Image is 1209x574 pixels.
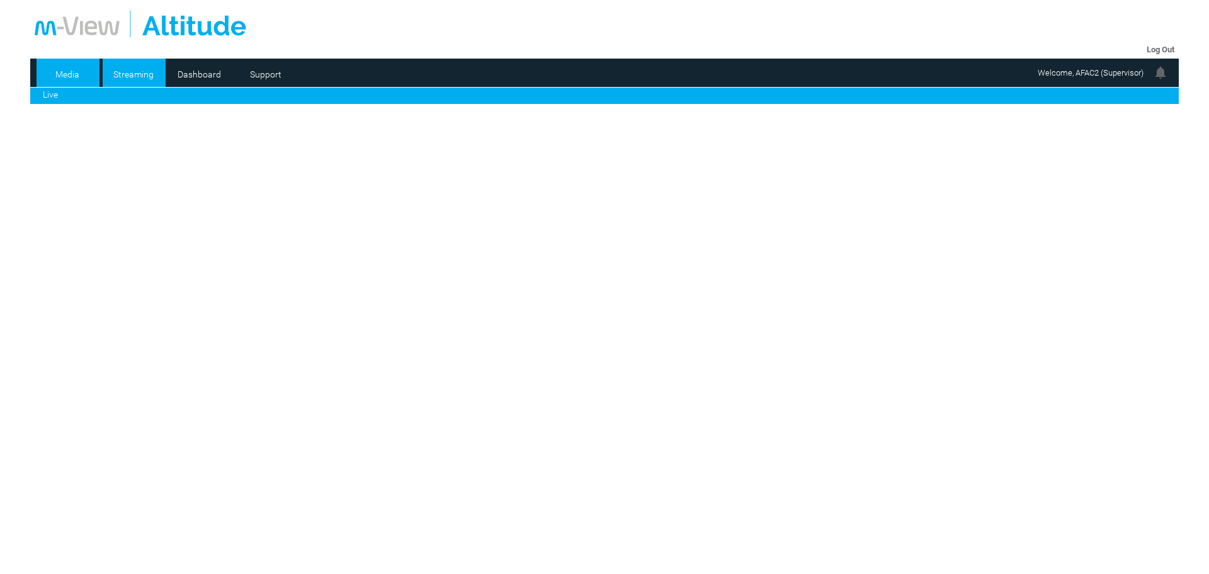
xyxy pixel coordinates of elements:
a: Live [43,89,58,100]
img: bell24.png [1153,65,1168,80]
a: Support [235,65,296,84]
span: Welcome, AFAC2 (Supervisor) [1038,68,1144,77]
a: Media [37,65,98,84]
a: Log Out [1147,45,1174,54]
a: Streaming [103,65,164,84]
a: Dashboard [169,65,230,84]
